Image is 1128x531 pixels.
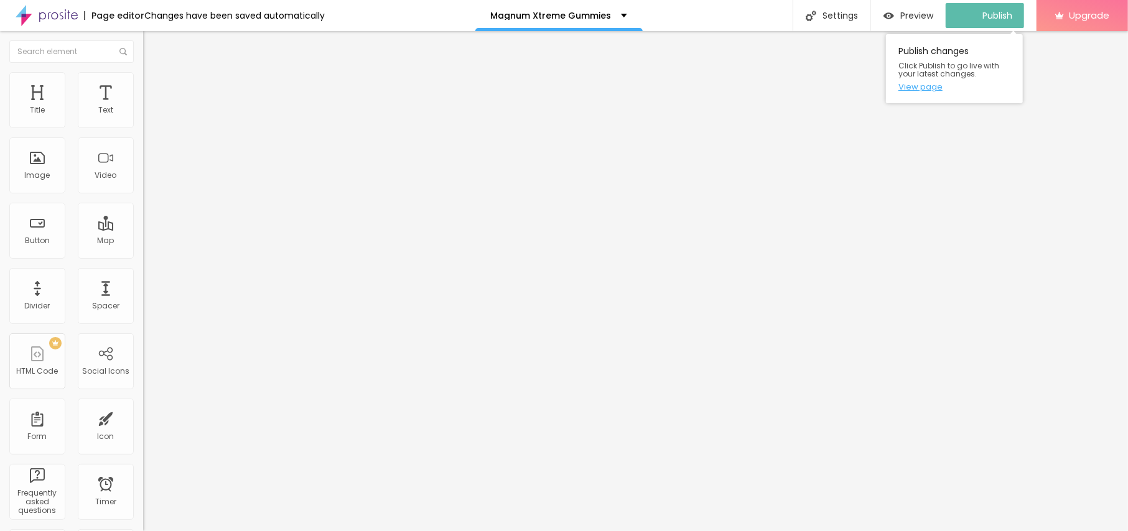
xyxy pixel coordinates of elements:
[95,171,117,180] div: Video
[898,83,1010,91] a: View page
[82,367,129,376] div: Social Icons
[806,11,816,21] img: Icone
[143,31,1128,531] iframe: Editor
[17,367,58,376] div: HTML Code
[982,11,1012,21] span: Publish
[871,3,946,28] button: Preview
[886,34,1023,103] div: Publish changes
[491,11,612,20] p: Magnum Xtreme Gummies
[30,106,45,114] div: Title
[946,3,1024,28] button: Publish
[25,171,50,180] div: Image
[95,497,116,506] div: Timer
[98,432,114,441] div: Icon
[119,48,127,55] img: Icone
[144,11,325,20] div: Changes have been saved automatically
[84,11,144,20] div: Page editor
[883,11,894,21] img: view-1.svg
[900,11,933,21] span: Preview
[25,302,50,310] div: Divider
[12,489,62,515] div: Frequently asked questions
[98,106,113,114] div: Text
[1069,10,1109,21] span: Upgrade
[9,40,134,63] input: Search element
[28,432,47,441] div: Form
[898,62,1010,78] span: Click Publish to go live with your latest changes.
[25,236,50,245] div: Button
[98,236,114,245] div: Map
[92,302,119,310] div: Spacer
